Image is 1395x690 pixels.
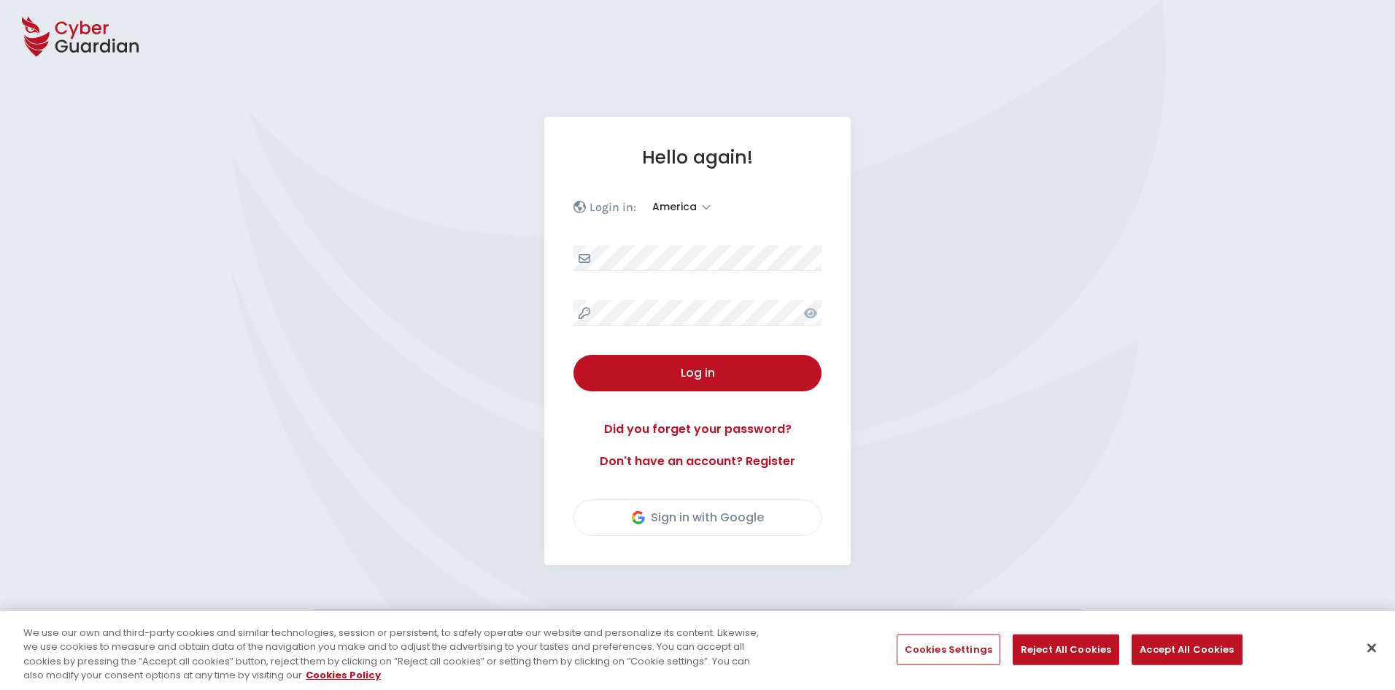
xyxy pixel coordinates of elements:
[573,499,822,536] button: Sign in with Google
[584,364,811,382] div: Log in
[897,635,1000,665] button: Cookies Settings, Opens the preference center dialog
[590,200,636,215] p: Login in:
[573,146,822,169] h1: Hello again!
[632,509,764,526] div: Sign in with Google
[306,668,381,682] a: More information about your privacy, opens in a new tab
[573,421,822,438] a: Did you forget your password?
[573,453,822,470] a: Don't have an account? Register
[1132,635,1242,665] button: Accept All Cookies
[1013,635,1119,665] button: Reject All Cookies
[23,626,768,683] div: We use our own and third-party cookies and similar technologies, session or persistent, to safely...
[573,355,822,391] button: Log in
[1356,632,1388,664] button: Close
